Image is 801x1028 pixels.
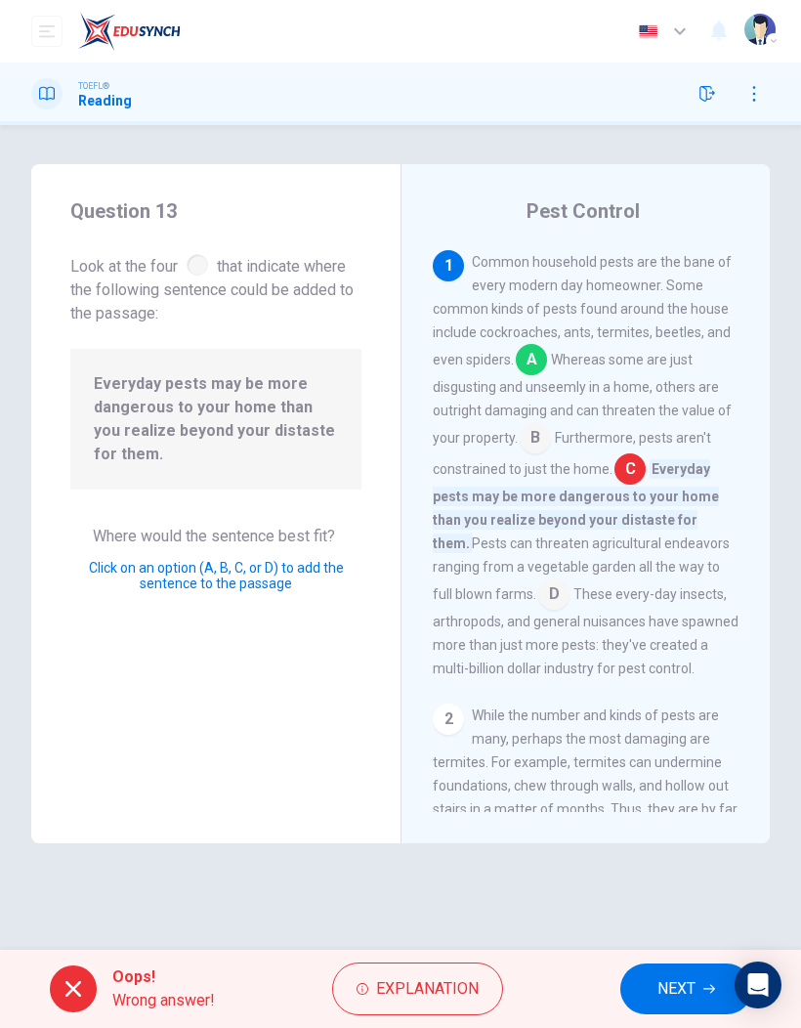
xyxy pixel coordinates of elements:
span: C [614,453,646,485]
h4: Pest Control [527,195,640,227]
span: Pests can threaten agricultural endeavors ranging from a vegetable garden all the way to full blo... [433,535,730,602]
button: Explanation [332,963,503,1015]
h4: Question 13 [70,195,361,227]
span: Click on an option (A, B, C, or D) to add the sentence to the passage [89,560,344,591]
span: Whereas some are just disgusting and unseemly in a home, others are outright damaging and can thr... [433,352,732,446]
span: NEXT [657,975,696,1003]
span: Oops! [112,965,215,989]
span: TOEFL® [78,79,109,93]
span: Wrong answer! [112,989,215,1012]
button: open mobile menu [31,16,63,47]
span: Common household pests are the bane of every modern day homeowner. Some common kinds of pests fou... [433,254,732,367]
img: EduSynch logo [78,12,181,51]
span: These every-day insects, arthropods, and general nuisances have spawned more than just more pests... [433,586,738,676]
div: 1 [433,250,464,281]
span: Where would the sentence best fit? [93,527,339,545]
span: Explanation [376,975,479,1003]
span: Furthermore, pests aren't constrained to just the home. [433,430,711,477]
span: Look at the four that indicate where the following sentence could be added to the passage: [70,250,361,325]
span: Everyday pests may be more dangerous to your home than you realize beyond your distaste for them. [94,372,338,466]
button: NEXT [620,964,752,1014]
div: Open Intercom Messenger [735,962,781,1008]
div: 2 [433,704,464,735]
img: Profile picture [744,14,776,45]
span: D [538,578,569,610]
span: A [516,344,547,375]
h1: Reading [78,93,132,108]
span: B [520,422,551,453]
img: en [636,24,660,39]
